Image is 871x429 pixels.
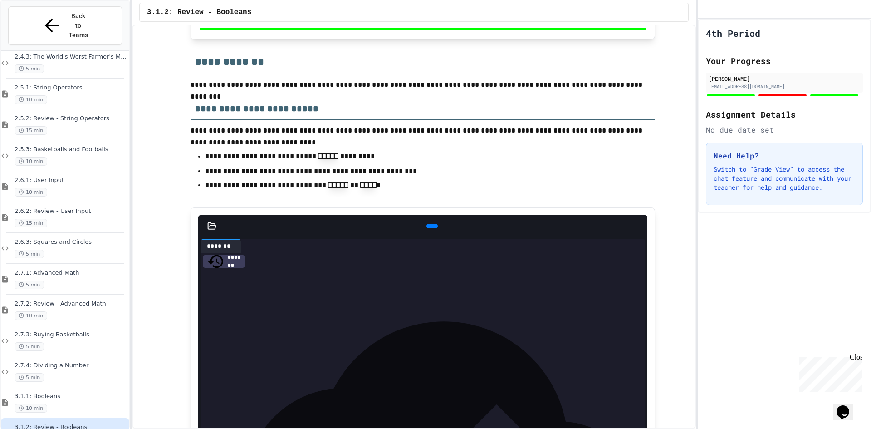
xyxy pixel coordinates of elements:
h2: Your Progress [706,54,863,67]
span: 10 min [15,404,47,413]
div: No due date set [706,124,863,135]
div: [EMAIL_ADDRESS][DOMAIN_NAME] [709,83,860,90]
span: 2.5.3: Basketballs and Footballs [15,146,127,153]
span: 5 min [15,342,44,351]
span: 3.1.1: Booleans [15,393,127,400]
span: 2.5.1: String Operators [15,84,127,92]
span: 2.7.2: Review - Advanced Math [15,300,127,308]
div: Chat with us now!Close [4,4,63,58]
div: [PERSON_NAME] [709,74,860,83]
span: 5 min [15,64,44,73]
span: 15 min [15,219,47,227]
h1: 4th Period [706,27,760,39]
span: 2.6.2: Review - User Input [15,207,127,215]
span: 15 min [15,126,47,135]
span: 5 min [15,281,44,289]
span: 5 min [15,250,44,258]
span: 2.6.3: Squares and Circles [15,238,127,246]
h3: Need Help? [714,150,855,161]
span: 2.5.2: Review - String Operators [15,115,127,123]
span: 2.7.3: Buying Basketballs [15,331,127,339]
span: 2.7.4: Dividing a Number [15,362,127,370]
span: 3.1.2: Review - Booleans [147,7,251,18]
span: 10 min [15,95,47,104]
span: 2.7.1: Advanced Math [15,269,127,277]
button: Back to Teams [8,6,122,45]
iframe: chat widget [833,393,862,420]
span: 5 min [15,373,44,382]
span: 10 min [15,311,47,320]
h2: Assignment Details [706,108,863,121]
span: Back to Teams [68,11,89,40]
iframe: chat widget [796,353,862,392]
span: 2.6.1: User Input [15,177,127,184]
p: Switch to "Grade View" to access the chat feature and communicate with your teacher for help and ... [714,165,855,192]
span: 10 min [15,157,47,166]
span: 10 min [15,188,47,197]
span: 2.4.3: The World's Worst Farmer's Market [15,53,127,61]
